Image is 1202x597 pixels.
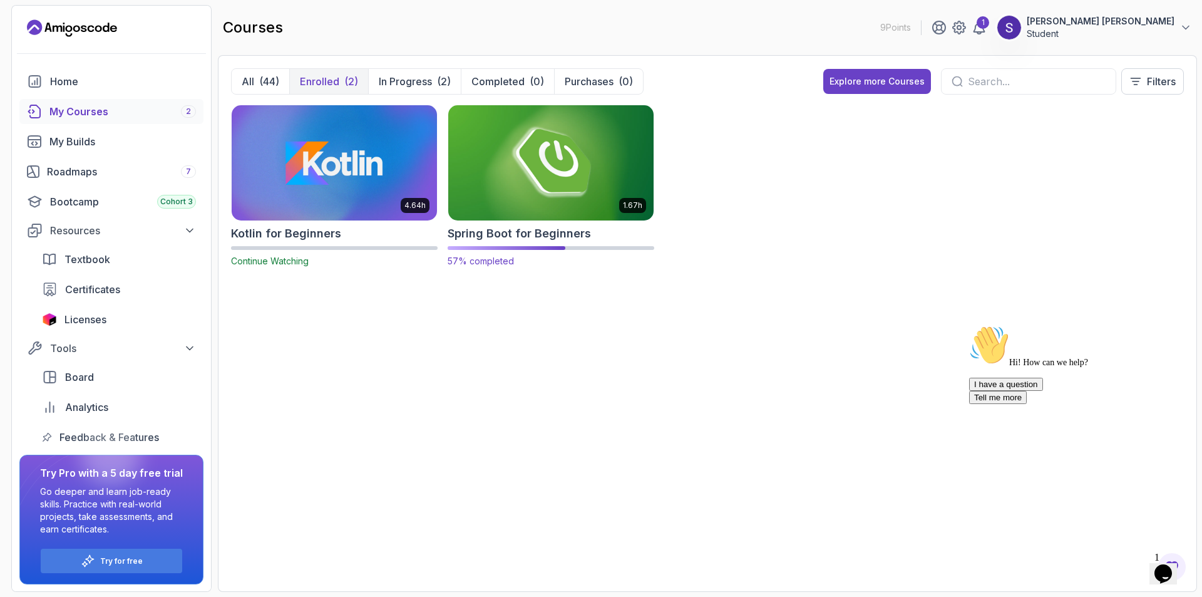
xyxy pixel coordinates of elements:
button: Tools [19,337,203,360]
div: My Courses [49,104,196,119]
div: Explore more Courses [830,75,925,88]
div: (0) [530,74,544,89]
button: Filters [1121,68,1184,95]
button: Completed(0) [461,69,554,94]
button: Enrolled(2) [289,69,368,94]
a: certificates [34,277,203,302]
button: Try for free [40,548,183,574]
span: Analytics [65,400,108,415]
iframe: chat widget [964,320,1189,541]
button: Explore more Courses [823,69,931,94]
span: Cohort 3 [160,197,193,207]
span: 57% completed [448,256,514,266]
h2: Kotlin for Beginners [231,225,341,242]
div: My Builds [49,134,196,149]
input: Search... [968,74,1106,89]
p: 4.64h [404,200,426,210]
button: Tell me more [5,71,63,84]
p: Completed [471,74,525,89]
span: Licenses [64,312,106,327]
p: [PERSON_NAME] [PERSON_NAME] [1027,15,1174,28]
span: Board [65,370,94,385]
a: Try for free [100,556,143,566]
a: licenses [34,307,203,332]
button: Purchases(0) [554,69,643,94]
span: 7 [186,167,191,177]
div: Bootcamp [50,194,196,209]
a: 1 [972,20,987,35]
button: Resources [19,219,203,242]
a: feedback [34,425,203,450]
p: In Progress [379,74,432,89]
span: Certificates [65,282,120,297]
img: user profile image [997,16,1021,39]
span: Continue Watching [231,256,309,266]
span: Textbook [64,252,110,267]
button: user profile image[PERSON_NAME] [PERSON_NAME]Student [997,15,1192,40]
img: Kotlin for Beginners card [232,105,437,221]
p: All [242,74,254,89]
a: builds [19,129,203,154]
div: (0) [619,74,633,89]
div: (2) [437,74,451,89]
p: Go deeper and learn job-ready skills. Practice with real-world projects, take assessments, and ea... [40,485,183,536]
a: analytics [34,395,203,420]
div: Resources [50,223,196,238]
span: Hi! How can we help? [5,38,124,47]
h2: courses [223,18,283,38]
a: home [19,69,203,94]
a: roadmaps [19,159,203,184]
iframe: chat widget [1149,547,1189,584]
a: textbook [34,247,203,272]
button: In Progress(2) [368,69,461,94]
p: 9 Points [880,21,911,34]
div: Home [50,74,196,89]
button: I have a question [5,58,79,71]
a: board [34,365,203,390]
div: (44) [259,74,279,89]
span: 2 [186,106,191,117]
img: Spring Boot for Beginners card [443,102,659,223]
div: 👋Hi! How can we help?I have a questionTell me more [5,5,230,84]
span: Feedback & Features [59,430,159,445]
p: 1.67h [623,200,642,210]
img: jetbrains icon [42,313,57,326]
h2: Spring Boot for Beginners [448,225,591,242]
div: 1 [977,16,989,29]
p: Filters [1147,74,1176,89]
div: Tools [50,341,196,356]
div: Roadmaps [47,164,196,179]
img: :wave: [5,5,45,45]
a: Landing page [27,18,117,38]
a: courses [19,99,203,124]
p: Purchases [565,74,614,89]
p: Student [1027,28,1174,40]
a: bootcamp [19,189,203,214]
div: (2) [344,74,358,89]
button: All(44) [232,69,289,94]
p: Enrolled [300,74,339,89]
